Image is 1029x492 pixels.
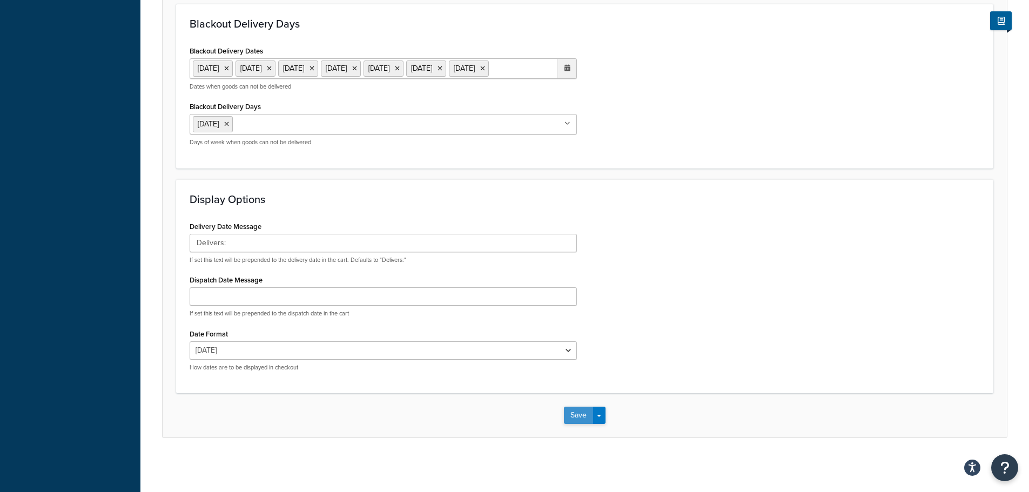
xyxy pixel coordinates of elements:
p: Dates when goods can not be delivered [190,83,577,91]
li: [DATE] [364,60,403,77]
li: [DATE] [406,60,446,77]
li: [DATE] [278,60,318,77]
label: Blackout Delivery Days [190,103,261,111]
button: Open Resource Center [991,454,1018,481]
li: [DATE] [321,60,361,77]
p: Days of week when goods can not be delivered [190,138,577,146]
h3: Blackout Delivery Days [190,18,980,30]
p: How dates are to be displayed in checkout [190,363,577,372]
p: If set this text will be prepended to the dispatch date in the cart [190,309,577,318]
button: Save [564,407,593,424]
li: [DATE] [449,60,489,77]
label: Date Format [190,330,228,338]
h3: Display Options [190,193,980,205]
li: [DATE] [236,60,275,77]
label: Blackout Delivery Dates [190,47,263,55]
button: Show Help Docs [990,11,1012,30]
input: Delivers: [190,234,577,252]
li: [DATE] [193,60,233,77]
span: [DATE] [198,118,219,130]
p: If set this text will be prepended to the delivery date in the cart. Defaults to "Delivers:" [190,256,577,264]
label: Dispatch Date Message [190,276,263,284]
label: Delivery Date Message [190,223,261,231]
